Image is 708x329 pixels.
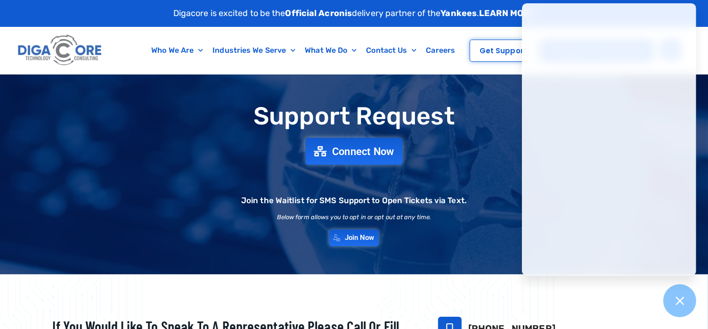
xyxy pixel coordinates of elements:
h1: Support Request [29,103,679,130]
a: Join Now [329,230,379,246]
a: LEARN MORE [479,8,535,18]
iframe: Chatgenie Messenger [522,3,696,276]
span: Get Support [480,47,527,54]
h2: Below form allows you to opt in or opt out at any time. [277,214,431,220]
a: Get Support [470,40,537,62]
span: Join Now [345,234,374,241]
h2: Join the Waitlist for SMS Support to Open Tickets via Text. [241,197,467,205]
p: Digacore is excited to be the delivery partner of the . [173,7,535,20]
strong: Official Acronis [285,8,352,18]
strong: Yankees [441,8,477,18]
nav: Menu [142,40,464,61]
a: Connect Now [306,138,403,165]
span: Connect Now [332,146,394,156]
a: Careers [422,40,460,61]
a: Who We Are [146,40,208,61]
a: Contact Us [361,40,421,61]
img: Digacore logo 1 [16,32,105,69]
a: Industries We Serve [208,40,300,61]
a: What We Do [300,40,361,61]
